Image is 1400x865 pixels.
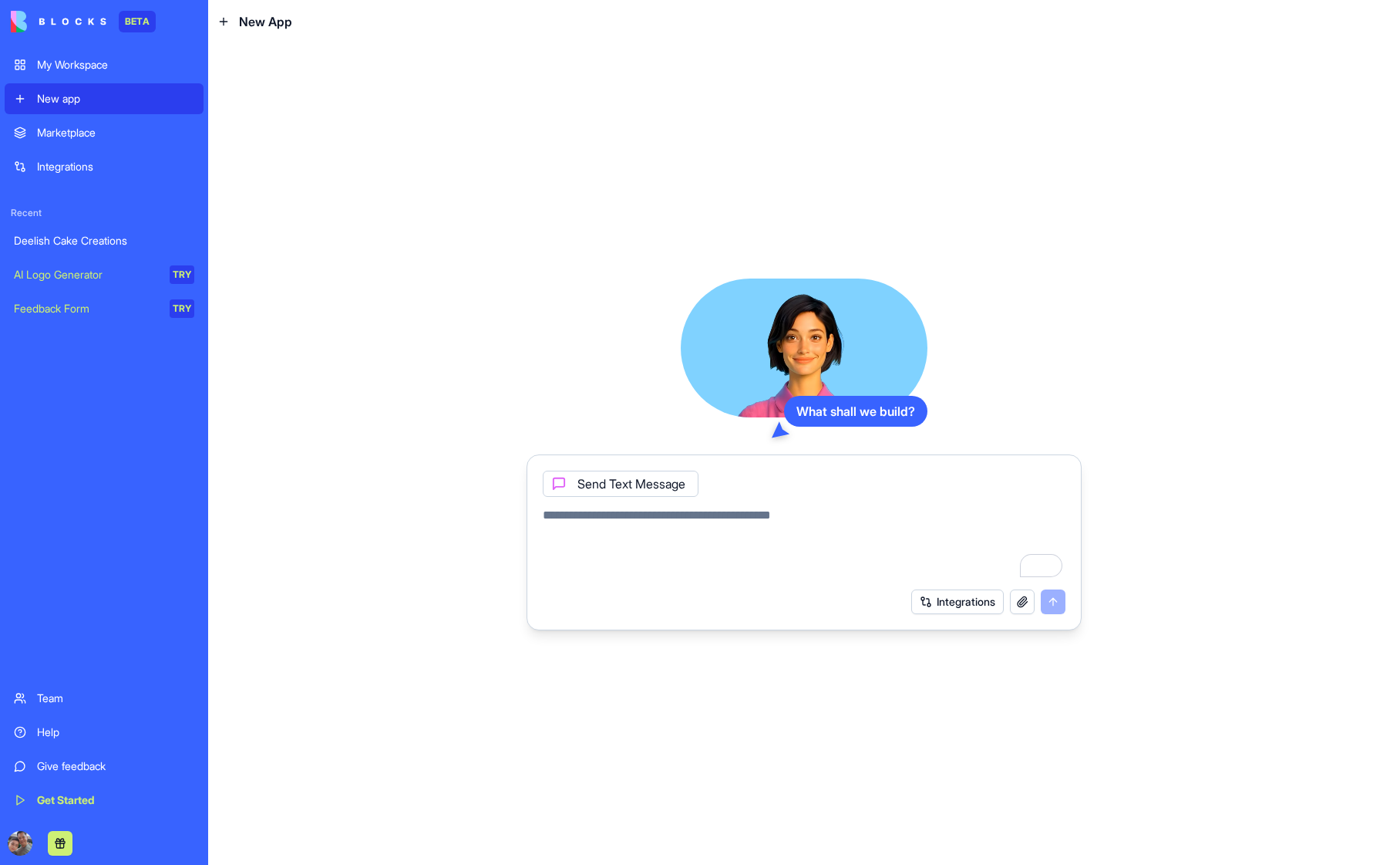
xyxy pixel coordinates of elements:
[8,831,32,856] img: ACg8ocIIcU0TLTrva3odJ1sJE6rc0_wTt6-1CV0mvU2YbrGriTx19wGbhA=s96-c
[37,91,194,106] div: New app
[5,151,204,182] a: Integrations
[5,225,204,256] a: Deelish Cake Creations
[14,233,194,248] div: Deelish Cake Creations
[170,299,194,318] div: TRY
[911,590,1004,614] button: Integrations
[784,396,927,427] div: What shall we build?
[11,11,156,32] a: BETA
[37,792,194,808] div: Get Started
[5,293,204,324] a: Feedback FormTRY
[5,683,204,714] a: Team
[5,83,204,114] a: New app
[37,691,194,706] div: Team
[14,267,159,282] div: AI Logo Generator
[37,125,194,140] div: Marketplace
[5,259,204,290] a: AI Logo GeneratorTRY
[239,12,292,31] span: New App
[543,471,698,497] div: Send Text Message
[543,506,1065,580] textarea: To enrich screen reader interactions, please activate Accessibility in Grammarly extension settings
[170,265,194,284] div: TRY
[5,49,204,80] a: My Workspace
[37,159,194,174] div: Integrations
[37,725,194,740] div: Help
[5,751,204,782] a: Give feedback
[5,785,204,816] a: Get Started
[119,11,156,32] div: BETA
[14,301,159,316] div: Feedback Form
[37,57,194,73] div: My Workspace
[5,207,204,219] span: Recent
[5,717,204,748] a: Help
[5,117,204,148] a: Marketplace
[11,11,106,32] img: logo
[37,759,194,774] div: Give feedback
